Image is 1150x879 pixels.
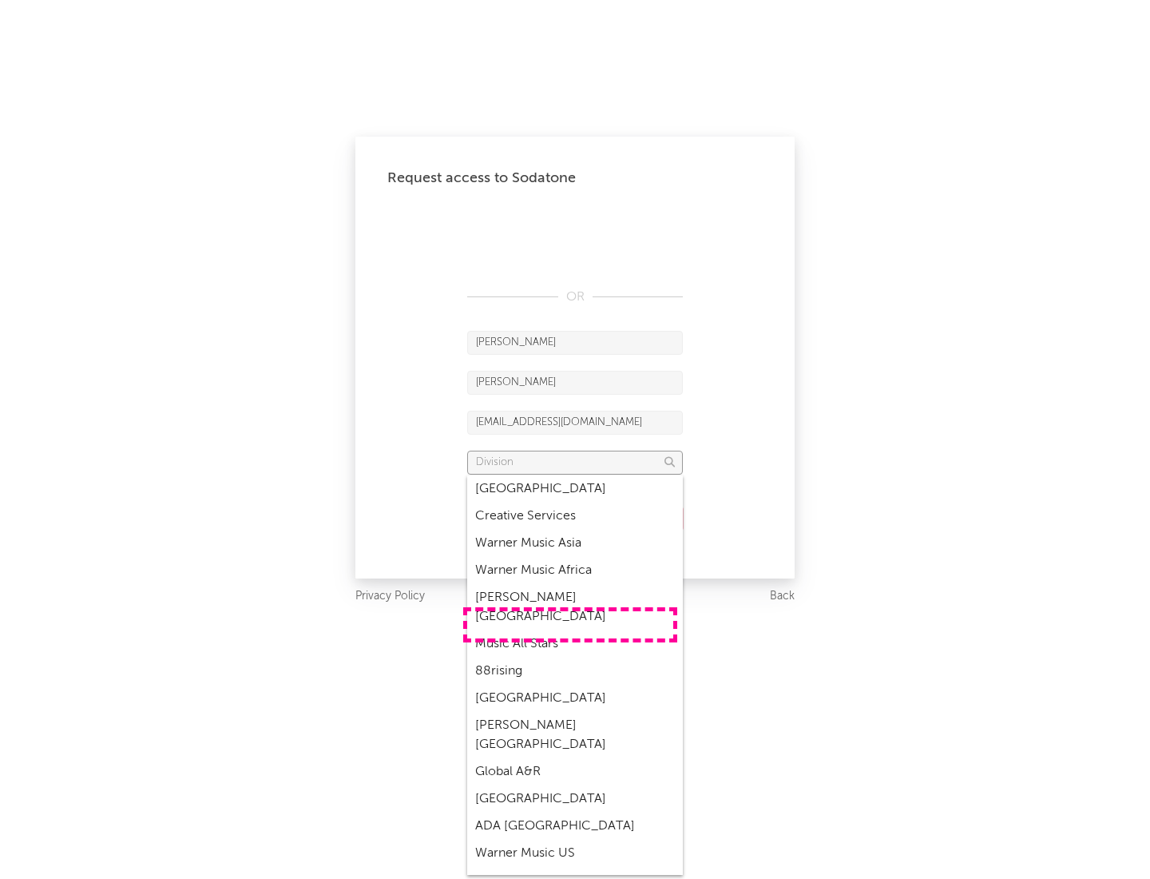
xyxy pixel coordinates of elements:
div: [GEOGRAPHIC_DATA] [467,786,683,813]
a: Privacy Policy [355,587,425,607]
input: Email [467,411,683,435]
div: Request access to Sodatone [387,169,763,188]
div: Warner Music US [467,840,683,867]
input: Last Name [467,371,683,395]
div: [GEOGRAPHIC_DATA] [467,475,683,503]
div: [GEOGRAPHIC_DATA] [467,685,683,712]
a: Back [770,587,795,607]
div: ADA [GEOGRAPHIC_DATA] [467,813,683,840]
div: Music All Stars [467,630,683,658]
input: Division [467,451,683,475]
div: Warner Music Africa [467,557,683,584]
div: Warner Music Asia [467,530,683,557]
div: [PERSON_NAME] [GEOGRAPHIC_DATA] [467,584,683,630]
div: Global A&R [467,758,683,786]
input: First Name [467,331,683,355]
div: [PERSON_NAME] [GEOGRAPHIC_DATA] [467,712,683,758]
div: OR [467,288,683,307]
div: 88rising [467,658,683,685]
div: Creative Services [467,503,683,530]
